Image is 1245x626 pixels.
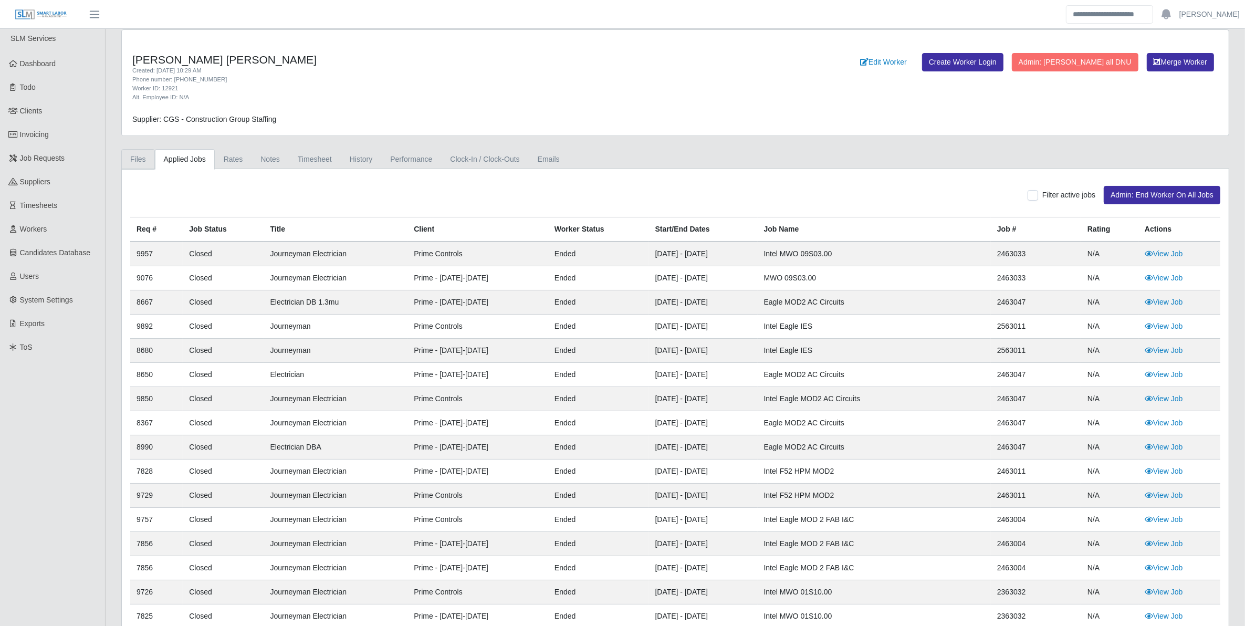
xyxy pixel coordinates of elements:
[991,435,1081,460] td: 2463047
[130,411,183,435] td: 8367
[264,460,408,484] td: Journeyman Electrician
[922,53,1003,71] a: Create Worker Login
[441,149,528,170] a: Clock-In / Clock-Outs
[1145,515,1183,524] a: View Job
[649,363,758,387] td: [DATE] - [DATE]
[264,315,408,339] td: Journeyman
[20,225,47,233] span: Workers
[183,556,264,580] td: Closed
[20,107,43,115] span: Clients
[1145,564,1183,572] a: View Job
[991,339,1081,363] td: 2563011
[853,53,914,71] a: Edit Worker
[758,315,991,339] td: Intel Eagle IES
[1081,532,1138,556] td: N/A
[1081,339,1138,363] td: N/A
[132,115,276,123] span: Supplier: CGS - Construction Group Staffing
[407,217,548,242] th: Client
[758,242,991,266] td: Intel MWO 09S03.00
[991,363,1081,387] td: 2463047
[264,217,408,242] th: Title
[991,290,1081,315] td: 2463047
[407,266,548,290] td: Prime - [DATE]-[DATE]
[1081,435,1138,460] td: N/A
[1179,9,1240,20] a: [PERSON_NAME]
[758,217,991,242] th: Job Name
[130,315,183,339] td: 9892
[1081,484,1138,508] td: N/A
[1081,556,1138,580] td: N/A
[407,290,548,315] td: Prime - [DATE]-[DATE]
[649,290,758,315] td: [DATE] - [DATE]
[130,580,183,604] td: 9726
[649,435,758,460] td: [DATE] - [DATE]
[649,508,758,532] td: [DATE] - [DATE]
[130,290,183,315] td: 8667
[264,339,408,363] td: Journeyman
[264,532,408,556] td: Journeyman Electrician
[252,149,289,170] a: Notes
[1081,363,1138,387] td: N/A
[548,508,649,532] td: ended
[20,272,39,280] span: Users
[1145,298,1183,306] a: View Job
[758,290,991,315] td: Eagle MOD2 AC Circuits
[130,363,183,387] td: 8650
[991,411,1081,435] td: 2463047
[183,508,264,532] td: Closed
[548,387,649,411] td: ended
[649,411,758,435] td: [DATE] - [DATE]
[649,217,758,242] th: Start/End Dates
[264,290,408,315] td: Electrician DB 1.3mu
[341,149,382,170] a: History
[264,363,408,387] td: Electrician
[264,387,408,411] td: Journeyman Electrician
[264,435,408,460] td: Electrician DBA
[991,242,1081,266] td: 2463033
[15,9,67,20] img: SLM Logo
[1081,266,1138,290] td: N/A
[1081,242,1138,266] td: N/A
[548,556,649,580] td: ended
[407,532,548,556] td: Prime - [DATE]-[DATE]
[649,532,758,556] td: [DATE] - [DATE]
[991,266,1081,290] td: 2463033
[407,242,548,266] td: Prime Controls
[991,556,1081,580] td: 2463004
[183,460,264,484] td: Closed
[1081,508,1138,532] td: N/A
[1081,217,1138,242] th: Rating
[130,339,183,363] td: 8680
[548,532,649,556] td: ended
[130,387,183,411] td: 9850
[649,556,758,580] td: [DATE] - [DATE]
[183,290,264,315] td: Closed
[183,580,264,604] td: Closed
[1081,460,1138,484] td: N/A
[407,580,548,604] td: Prime Controls
[991,217,1081,242] th: Job #
[758,387,991,411] td: Intel Eagle MOD2 AC Circuits
[130,532,183,556] td: 7856
[758,508,991,532] td: Intel Eagle MOD 2 FAB I&C
[407,363,548,387] td: Prime - [DATE]-[DATE]
[758,435,991,460] td: Eagle MOD2 AC Circuits
[132,84,759,93] div: Worker ID: 12921
[130,435,183,460] td: 8990
[407,460,548,484] td: Prime - [DATE]-[DATE]
[758,411,991,435] td: Eagle MOD2 AC Circuits
[758,363,991,387] td: Eagle MOD2 AC Circuits
[991,387,1081,411] td: 2463047
[1104,186,1220,204] button: Admin: End Worker On All Jobs
[183,315,264,339] td: Closed
[183,387,264,411] td: Closed
[991,508,1081,532] td: 2463004
[407,508,548,532] td: Prime Controls
[20,178,50,186] span: Suppliers
[407,411,548,435] td: Prime - [DATE]-[DATE]
[649,315,758,339] td: [DATE] - [DATE]
[1145,346,1183,354] a: View Job
[407,556,548,580] td: Prime - [DATE]-[DATE]
[183,266,264,290] td: Closed
[381,149,441,170] a: Performance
